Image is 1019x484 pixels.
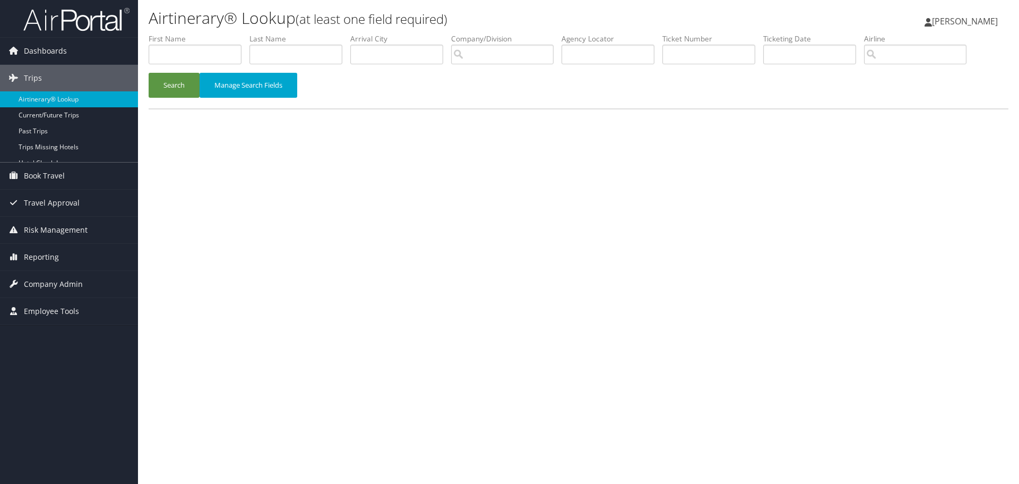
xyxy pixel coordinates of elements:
[24,217,88,243] span: Risk Management
[763,33,864,44] label: Ticketing Date
[149,73,200,98] button: Search
[249,33,350,44] label: Last Name
[662,33,763,44] label: Ticket Number
[562,33,662,44] label: Agency Locator
[925,5,1008,37] a: [PERSON_NAME]
[200,73,297,98] button: Manage Search Fields
[864,33,974,44] label: Airline
[24,271,83,298] span: Company Admin
[24,298,79,325] span: Employee Tools
[24,38,67,64] span: Dashboards
[23,7,129,32] img: airportal-logo.png
[24,163,65,189] span: Book Travel
[24,190,80,216] span: Travel Approval
[24,244,59,270] span: Reporting
[149,7,722,29] h1: Airtinerary® Lookup
[149,33,249,44] label: First Name
[296,10,447,28] small: (at least one field required)
[932,15,998,27] span: [PERSON_NAME]
[451,33,562,44] label: Company/Division
[24,65,42,91] span: Trips
[350,33,451,44] label: Arrival City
